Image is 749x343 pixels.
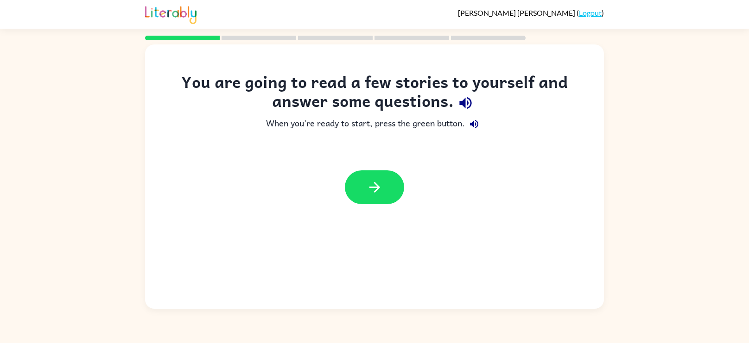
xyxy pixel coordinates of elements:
[164,72,585,115] div: You are going to read a few stories to yourself and answer some questions.
[579,8,602,17] a: Logout
[458,8,577,17] span: [PERSON_NAME] [PERSON_NAME]
[145,4,197,24] img: Literably
[458,8,604,17] div: ( )
[164,115,585,133] div: When you're ready to start, press the green button.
